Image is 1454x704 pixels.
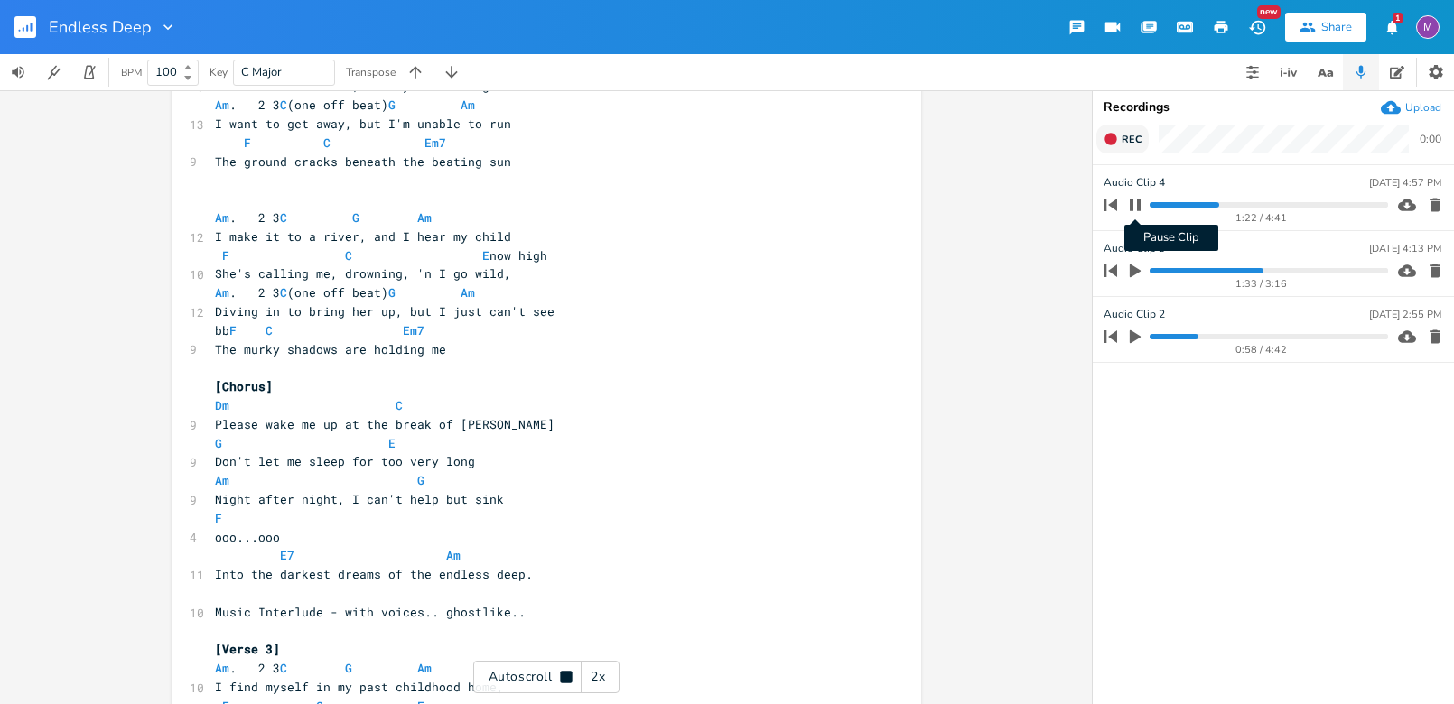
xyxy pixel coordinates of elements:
span: She's calling me, drowning, 'n I go wild, [215,265,511,282]
span: G [417,472,424,488]
span: Am [215,660,229,676]
span: E [482,247,489,264]
span: Am [215,472,229,488]
span: F [222,247,229,264]
button: Share [1285,13,1366,42]
div: 1 [1393,13,1403,23]
span: F [215,510,222,526]
button: New [1239,11,1275,43]
span: C [280,97,287,113]
span: Am [417,660,432,676]
div: Upload [1405,100,1441,115]
span: C [280,660,287,676]
div: 1:22 / 4:41 [1135,213,1388,223]
span: Don't let me sleep for too very long [215,453,475,469]
button: 1 [1374,11,1410,43]
span: Am [461,284,475,301]
div: 0:00 [1420,134,1441,144]
span: Em7 [403,322,424,338]
span: Please wake me up at the break of [PERSON_NAME] [215,416,555,432]
span: Am [461,97,475,113]
div: 2x [582,661,614,693]
button: M [1416,6,1440,48]
div: 0:58 / 4:42 [1135,345,1388,355]
span: C [396,397,403,413]
div: [DATE] 4:57 PM [1369,178,1441,188]
div: Recordings [1104,101,1443,114]
span: Am [446,547,461,563]
span: Am [215,97,229,113]
span: Endless Deep [49,19,152,35]
span: . 2 3 [215,660,439,676]
span: now high [215,247,547,264]
span: Em7 [424,134,446,151]
button: Rec [1096,125,1149,153]
span: I want to get away, but I'm unable to run [215,116,511,132]
div: Key [210,67,228,78]
span: F [229,322,237,338]
span: Am [215,284,229,301]
span: G [388,284,396,301]
span: Audio Clip 4 [1104,174,1165,191]
span: C [280,209,287,226]
span: C [266,322,273,338]
span: . 2 3 (one off beat) [215,97,482,113]
button: Upload [1381,97,1441,117]
div: Share [1321,19,1352,35]
span: Music Interlude - with voices.. ghostlike.. [215,604,526,620]
span: Am [417,209,432,226]
span: I find myself in my past childhood home, [215,679,504,695]
span: Into the darkest dreams of the endless deep. [215,566,533,582]
span: . 2 3 [215,209,439,226]
span: The murky shadows are holding me [215,341,446,357]
button: Pause Clip [1123,190,1147,219]
div: BPM [121,68,142,78]
span: C [345,247,352,264]
span: G [352,209,359,226]
span: Night after night, I can't help but sink [215,491,504,507]
span: G [345,660,352,676]
span: . 2 3 (one off beat) [215,284,482,301]
span: G [388,97,396,113]
span: C Major [241,64,282,80]
span: I make it to a river, and I hear my child [215,228,511,245]
span: G [215,435,222,451]
span: C [280,284,287,301]
span: Dm [215,397,229,413]
div: melindameshad [1416,15,1440,39]
span: Am [215,209,229,226]
span: E7 [280,547,294,563]
span: Audio Clip 3 [1104,240,1165,257]
span: bb [215,322,424,338]
span: ooo...ooo [215,529,280,545]
span: Diving in to bring her up, but I just can't see [215,303,555,320]
span: F [244,134,251,151]
span: [Verse 3] [215,641,280,657]
div: New [1257,5,1281,19]
span: The ground cracks beneath the beating sun [215,153,511,170]
div: 1:33 / 3:16 [1135,279,1388,289]
span: E [388,435,396,451]
span: C [323,134,331,151]
div: [DATE] 2:55 PM [1369,310,1441,320]
span: Audio Clip 2 [1104,306,1165,323]
div: Transpose [346,67,396,78]
span: [Chorus] [215,378,273,394]
div: Autoscroll [473,661,620,693]
div: [DATE] 4:13 PM [1369,244,1441,254]
span: Rec [1122,133,1142,146]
